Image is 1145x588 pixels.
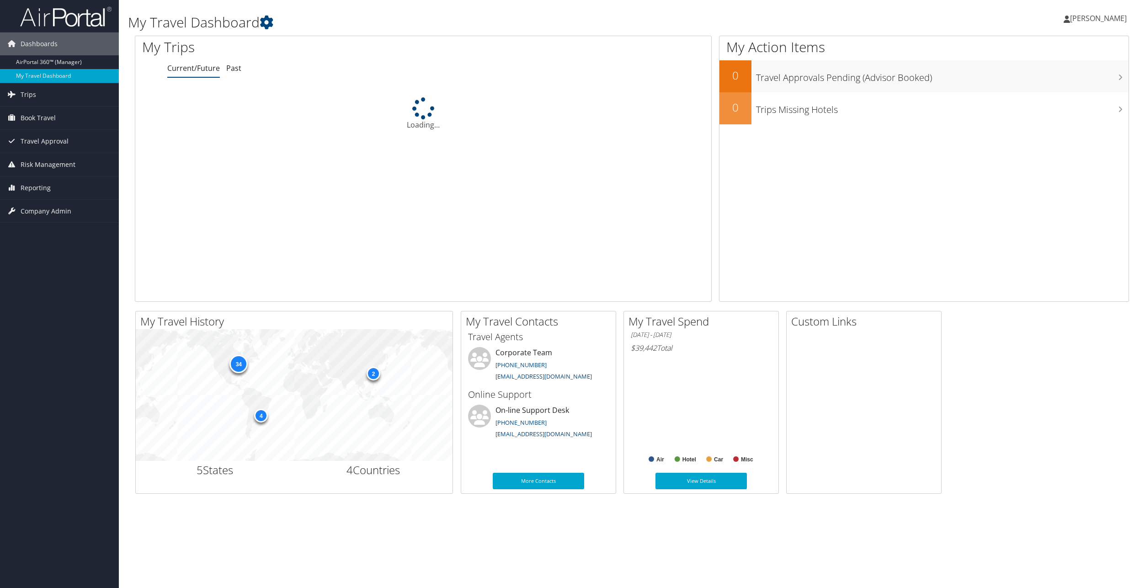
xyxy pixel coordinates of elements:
h6: Total [631,343,772,353]
a: [PHONE_NUMBER] [495,418,547,427]
span: Dashboards [21,32,58,55]
h1: My Travel Dashboard [128,13,800,32]
li: Corporate Team [463,347,613,385]
a: View Details [655,473,747,489]
span: Travel Approval [21,130,69,153]
h2: Countries [301,462,446,478]
span: 4 [346,462,353,477]
span: 5 [197,462,203,477]
h2: Custom Links [791,314,941,329]
span: Risk Management [21,153,75,176]
h6: [DATE] - [DATE] [631,331,772,339]
span: Reporting [21,176,51,199]
a: Current/Future [167,63,220,73]
a: [EMAIL_ADDRESS][DOMAIN_NAME] [495,372,592,380]
a: 0Trips Missing Hotels [719,92,1129,124]
text: Misc [741,456,753,463]
h3: Travel Approvals Pending (Advisor Booked) [756,67,1129,84]
h2: 0 [719,68,751,83]
span: Trips [21,83,36,106]
h3: Online Support [468,388,609,401]
div: 34 [229,355,248,373]
span: $39,442 [631,343,657,353]
div: 4 [254,409,268,422]
div: Loading... [135,97,711,130]
span: Company Admin [21,200,71,223]
text: Hotel [682,456,696,463]
h2: 0 [719,100,751,115]
a: [PHONE_NUMBER] [495,361,547,369]
a: [PERSON_NAME] [1064,5,1136,32]
span: Book Travel [21,107,56,129]
h3: Trips Missing Hotels [756,99,1129,116]
a: More Contacts [493,473,584,489]
text: Car [714,456,723,463]
li: On-line Support Desk [463,405,613,442]
h2: States [143,462,288,478]
a: 0Travel Approvals Pending (Advisor Booked) [719,60,1129,92]
h1: My Action Items [719,37,1129,57]
h2: My Travel Contacts [466,314,616,329]
text: Air [656,456,664,463]
h1: My Trips [142,37,464,57]
span: [PERSON_NAME] [1070,13,1127,23]
a: [EMAIL_ADDRESS][DOMAIN_NAME] [495,430,592,438]
h2: My Travel Spend [628,314,778,329]
a: Past [226,63,241,73]
div: 2 [367,367,380,380]
img: airportal-logo.png [20,6,112,27]
h3: Travel Agents [468,331,609,343]
h2: My Travel History [140,314,453,329]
